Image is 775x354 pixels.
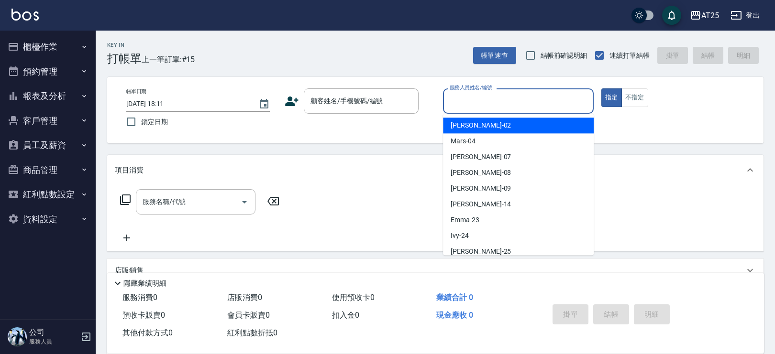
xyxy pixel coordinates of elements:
button: 員工及薪資 [4,133,92,158]
h3: 打帳單 [107,52,142,65]
span: 店販消費 0 [227,293,262,302]
button: 商品管理 [4,158,92,182]
span: 會員卡販賣 0 [227,311,270,320]
h2: Key In [107,42,142,48]
p: 店販銷售 [115,266,144,276]
button: AT25 [686,6,723,25]
input: YYYY/MM/DD hh:mm [126,96,249,112]
span: 紅利點數折抵 0 [227,328,277,337]
span: Emma -23 [451,215,479,225]
span: 預收卡販賣 0 [122,311,165,320]
p: 隱藏業績明細 [123,279,166,289]
span: 連續打單結帳 [609,51,650,61]
button: 櫃檯作業 [4,34,92,59]
button: 報表及分析 [4,84,92,108]
button: 客戶管理 [4,108,92,133]
span: 使用預收卡 0 [332,293,375,302]
label: 服務人員姓名/編號 [450,84,492,91]
button: 不指定 [621,88,648,107]
span: [PERSON_NAME] -08 [451,168,511,178]
span: [PERSON_NAME] -07 [451,152,511,162]
span: Ivy -24 [451,231,469,241]
p: 項目消費 [115,165,144,175]
span: 鎖定日期 [141,117,168,127]
p: 服務人員 [29,337,78,346]
span: 結帳前確認明細 [541,51,587,61]
button: 登出 [727,7,764,24]
button: 指定 [601,88,622,107]
span: [PERSON_NAME] -25 [451,247,511,257]
button: Choose date, selected date is 2025-09-23 [253,93,276,116]
span: 現金應收 0 [436,311,473,320]
span: 業績合計 0 [436,293,473,302]
button: save [662,6,681,25]
span: 服務消費 0 [122,293,157,302]
button: 帳單速查 [473,47,516,64]
span: 上一筆訂單:#15 [142,54,195,65]
h5: 公司 [29,328,78,337]
div: AT25 [701,10,719,21]
div: 項目消費 [107,155,764,185]
button: 資料設定 [4,207,92,232]
label: 帳單日期 [126,88,146,95]
span: Mars -04 [451,136,476,146]
img: Logo [11,9,39,21]
span: 扣入金 0 [332,311,359,320]
span: [PERSON_NAME] -09 [451,183,511,193]
div: 店販銷售 [107,259,764,282]
img: Person [8,327,27,346]
span: 其他付款方式 0 [122,328,173,337]
span: [PERSON_NAME] -02 [451,120,511,130]
button: Open [237,194,252,210]
button: 預約管理 [4,59,92,84]
span: [PERSON_NAME] -14 [451,199,511,209]
button: 紅利點數設定 [4,182,92,207]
